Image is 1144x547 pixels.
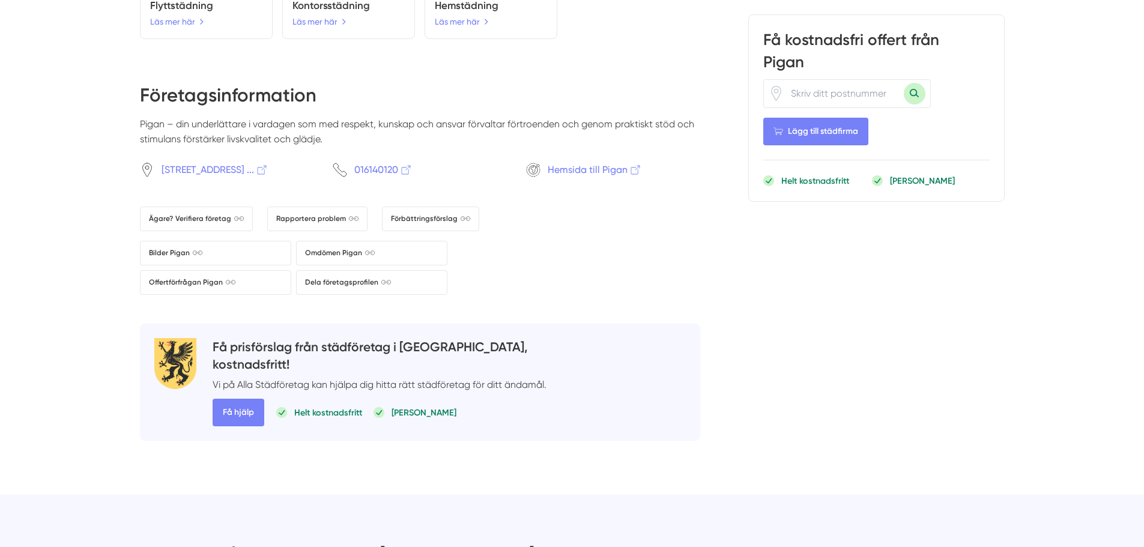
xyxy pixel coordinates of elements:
[296,241,447,265] a: Omdömen Pigan
[548,162,642,177] span: Hemsida till Pigan
[904,83,925,104] button: Sök med postnummer
[267,207,368,231] a: Rapportera problem
[140,270,291,295] a: Offertförfrågan Pigan
[781,175,849,187] p: Helt kostnadsfritt
[435,15,489,28] a: Läs mer här
[213,338,546,377] h4: Få prisförslag från städföretag i [GEOGRAPHIC_DATA], kostnadsfritt!
[382,207,479,231] a: Förbättringsförslag
[354,162,413,177] span: 016140120
[140,241,291,265] a: Bilder Pigan
[140,163,154,177] svg: Pin / Karta
[769,86,784,101] svg: Pin / Karta
[392,406,456,419] p: [PERSON_NAME]
[149,213,244,225] span: Ägare? Verifiera företag
[276,213,359,225] span: Rapportera problem
[333,162,507,177] a: 016140120
[763,118,868,145] : Lägg till städfirma
[149,277,235,288] span: Offertförfrågan Pigan
[150,15,204,28] a: Läs mer här
[526,162,700,177] a: Hemsida till Pigan
[296,270,447,295] a: Dela företagsprofilen
[213,377,546,392] p: Vi på Alla Städföretag kan hjälpa dig hitta rätt städföretag för ditt ändamål.
[162,162,268,177] span: [STREET_ADDRESS] ...
[213,399,264,426] span: Få hjälp
[890,175,955,187] p: [PERSON_NAME]
[784,79,904,107] input: Skriv ditt postnummer
[140,162,314,177] a: [STREET_ADDRESS] ...
[391,213,470,225] span: Förbättringsförslag
[140,82,700,116] h2: Företagsinformation
[769,86,784,101] span: Klicka för att använda din position.
[140,116,700,157] p: Pigan – din underlättare i vardagen som med respekt, kunskap och ansvar förvaltar förtroenden och...
[292,15,347,28] a: Läs mer här
[140,207,253,231] a: Ägare? Verifiera företag
[305,277,391,288] span: Dela företagsprofilen
[305,247,375,259] span: Omdömen Pigan
[149,247,202,259] span: Bilder Pigan
[294,406,362,419] p: Helt kostnadsfritt
[763,29,990,79] h3: Få kostnadsfri offert från Pigan
[333,163,347,177] svg: Telefon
